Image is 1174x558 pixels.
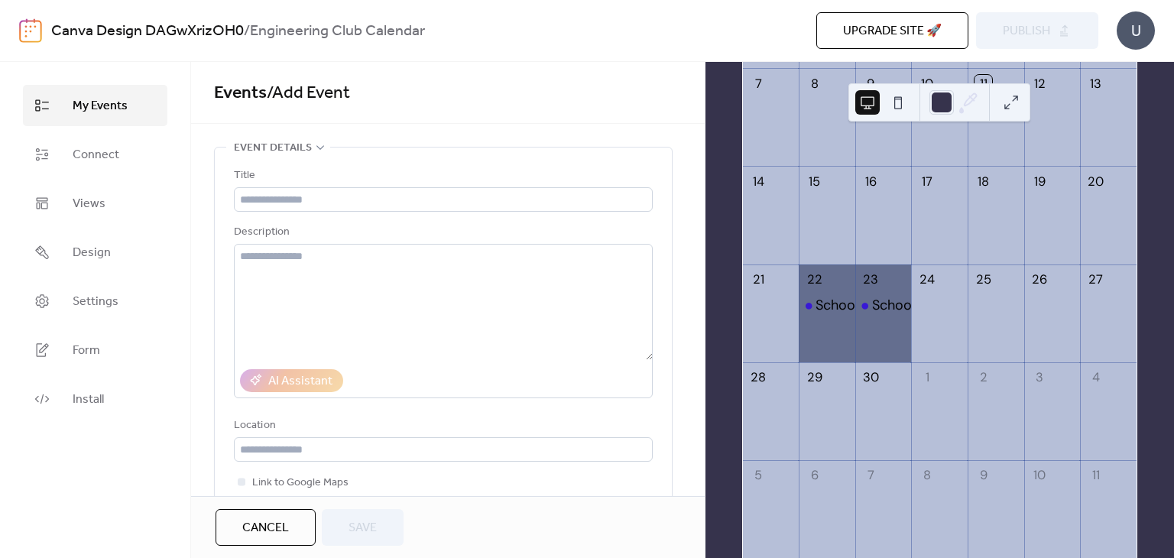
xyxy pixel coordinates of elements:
div: 19 [1031,173,1049,190]
div: 17 [918,173,936,190]
div: School Daze [855,296,912,315]
div: 23 [862,271,880,289]
div: School Daze [816,296,893,315]
span: Connect [73,146,119,164]
div: 27 [1087,271,1104,289]
button: Upgrade site 🚀 [816,12,968,49]
div: 11 [1087,467,1104,485]
div: 11 [975,75,992,92]
a: Views [23,183,167,224]
a: Events [214,76,267,110]
div: 26 [1031,271,1049,289]
a: Form [23,329,167,371]
span: Design [73,244,111,262]
div: 13 [1087,75,1104,92]
div: 16 [862,173,880,190]
div: Title [234,167,650,185]
div: 4 [1087,369,1104,387]
a: Settings [23,281,167,322]
div: School Daze [872,296,949,315]
div: 25 [975,271,992,289]
div: 29 [806,369,823,387]
span: / Add Event [267,76,350,110]
div: 28 [750,369,767,387]
div: 24 [918,271,936,289]
div: 1 [918,369,936,387]
div: 21 [750,271,767,289]
div: 5 [750,467,767,485]
img: logo [19,18,42,43]
span: My Events [73,97,128,115]
span: Settings [73,293,118,311]
a: Canva Design DAGwXrizOH0 [51,17,244,46]
div: Location [234,417,650,435]
div: 22 [806,271,823,289]
div: 8 [806,75,823,92]
div: 7 [862,467,880,485]
div: 12 [1031,75,1049,92]
div: 30 [862,369,880,387]
div: 3 [1031,369,1049,387]
div: Description [234,223,650,242]
span: Views [73,195,105,213]
b: Engineering Club Calendar [250,17,425,46]
a: My Events [23,85,167,126]
div: U [1117,11,1155,50]
div: 18 [975,173,992,190]
div: 14 [750,173,767,190]
button: Cancel [216,509,316,546]
div: 6 [806,467,823,485]
div: 10 [1031,467,1049,485]
span: Upgrade site 🚀 [843,22,942,41]
div: 2 [975,369,992,387]
span: Form [73,342,100,360]
a: Design [23,232,167,273]
span: Link to Google Maps [252,474,349,492]
b: / [244,17,250,46]
span: Install [73,391,104,409]
div: 9 [862,75,880,92]
div: 7 [750,75,767,92]
span: Event details [234,139,312,157]
a: Install [23,378,167,420]
div: 15 [806,173,823,190]
div: School Daze [799,296,855,315]
div: 20 [1087,173,1104,190]
div: 8 [918,467,936,485]
a: Connect [23,134,167,175]
div: 10 [918,75,936,92]
span: Cancel [242,519,289,537]
div: 9 [975,467,992,485]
